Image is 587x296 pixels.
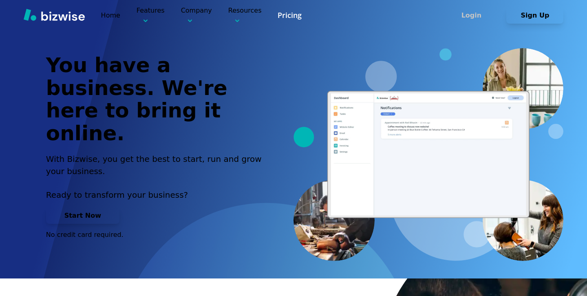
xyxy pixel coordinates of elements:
a: Pricing [278,10,302,20]
button: Sign Up [506,7,563,24]
h1: You have a business. We're here to bring it online. [46,54,271,145]
p: Features [137,6,165,25]
img: Bizwise Logo [24,9,85,21]
p: Resources [228,6,262,25]
a: Start Now [46,212,119,219]
button: Start Now [46,208,119,224]
a: Sign Up [506,11,563,19]
p: Ready to transform your business? [46,189,271,201]
p: Company [181,6,212,25]
a: Home [101,11,120,19]
h2: With Bizwise, you get the best to start, run and grow your business. [46,153,271,177]
p: No credit card required. [46,230,271,239]
a: Login [443,11,506,19]
button: Login [443,7,500,24]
